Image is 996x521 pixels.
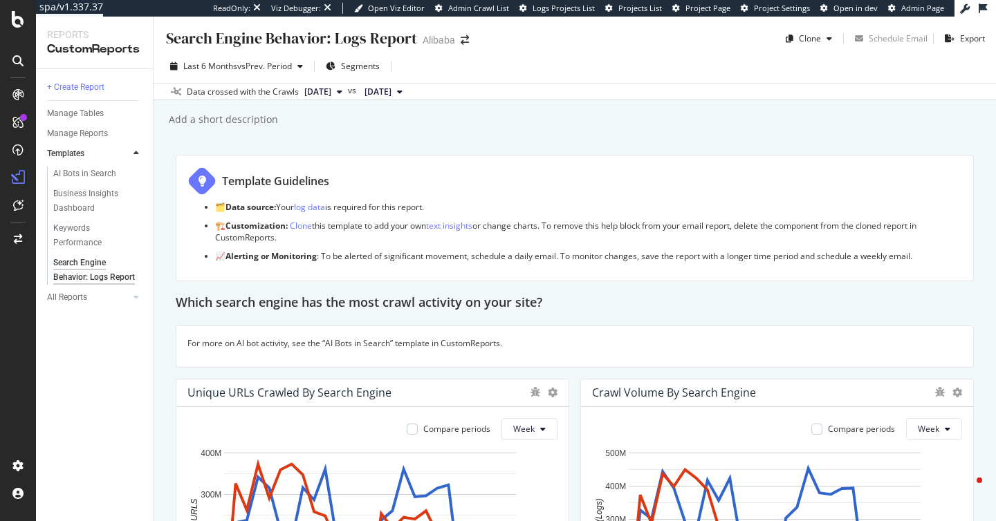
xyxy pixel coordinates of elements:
[299,84,348,100] button: [DATE]
[53,221,131,250] div: Keywords Performance
[53,256,135,285] div: Search Engine Behavior: Logs Report
[176,292,542,314] h2: Which search engine has the most crawl activity on your site?
[47,106,143,121] a: Manage Tables
[294,201,325,213] a: log data
[513,423,535,435] span: Week
[426,220,472,231] a: text insights
[47,290,87,305] div: All Reports
[592,386,756,399] div: Crawl Volume By Search Engine
[47,80,104,95] div: + Create Report
[176,155,974,281] div: Template Guidelines 🗂️Data source:Yourlog datais required for this report. 🏗️Customization: Clone...
[833,3,878,13] span: Open in dev
[225,220,288,231] strong: Customization:
[176,292,974,314] div: Which search engine has the most crawl activity on your site?
[780,28,838,50] button: Clone
[47,106,104,121] div: Manage Tables
[348,84,359,97] span: vs
[918,423,939,435] span: Week
[215,220,962,243] p: 🏗️ this template to add your own or change charts. To remove this help block from your email repo...
[53,187,133,216] div: Business Insights Dashboard
[461,35,469,45] div: arrow-right-arrow-left
[53,221,143,250] a: Keywords Performance
[47,290,129,305] a: All Reports
[47,126,143,141] a: Manage Reports
[215,201,962,213] p: 🗂️ Your is required for this report.
[271,3,321,14] div: Viz Debugger:
[53,167,143,181] a: AI Bots in Search
[47,146,84,161] div: Templates
[187,386,391,399] div: Unique URLs Crawled By Search Engine
[176,325,974,368] div: For more on AI bot activity, see the “AI Bots in Search” template in CustomReports.
[754,3,810,13] span: Project Settings
[605,448,626,457] text: 500M
[949,474,982,507] iframe: Intercom live chat
[47,28,142,41] div: Reports
[354,3,425,14] a: Open Viz Editor
[187,86,299,98] div: Data crossed with the Crawls
[213,3,250,14] div: ReadOnly:
[501,418,557,440] button: Week
[320,55,385,77] button: Segments
[47,80,143,95] a: + Create Report
[165,28,417,49] div: Search Engine Behavior: Logs Report
[47,126,108,141] div: Manage Reports
[519,3,595,14] a: Logs Projects List
[53,167,116,181] div: AI Bots in Search
[799,32,821,44] div: Clone
[225,250,317,262] strong: Alerting or Monitoring
[53,187,143,216] a: Business Insights Dashboard
[960,32,985,44] div: Export
[605,3,662,14] a: Projects List
[605,482,626,491] text: 400M
[741,3,810,14] a: Project Settings
[290,220,312,231] a: Clone
[423,33,455,47] div: Alibaba
[820,3,878,14] a: Open in dev
[530,387,541,397] div: bug
[201,448,221,457] text: 400M
[183,60,237,72] span: Last 6 Months
[187,337,962,349] p: For more on AI bot activity, see the “AI Bots in Search” template in CustomReports.
[225,201,276,213] strong: Data source:
[165,55,308,77] button: Last 6 MonthsvsPrev. Period
[849,28,928,50] button: Schedule Email
[167,113,278,126] div: Add a short description
[304,86,331,98] span: 2025 Sep. 15th
[533,3,595,13] span: Logs Projects List
[618,3,662,13] span: Projects List
[359,84,408,100] button: [DATE]
[423,423,490,435] div: Compare periods
[53,256,143,285] a: Search Engine Behavior: Logs Report
[341,60,380,72] span: Segments
[934,387,946,397] div: bug
[237,60,292,72] span: vs Prev. Period
[901,3,944,13] span: Admin Page
[368,3,425,13] span: Open Viz Editor
[672,3,730,14] a: Project Page
[906,418,962,440] button: Week
[222,173,329,189] div: Template Guidelines
[435,3,509,14] a: Admin Crawl List
[828,423,895,435] div: Compare periods
[448,3,509,13] span: Admin Crawl List
[201,490,221,500] text: 300M
[888,3,944,14] a: Admin Page
[685,3,730,13] span: Project Page
[365,86,391,98] span: 2025 Mar. 20th
[215,250,962,262] p: 📈 : To be alerted of significant movement, schedule a daily email. To monitor changes, save the r...
[869,32,928,44] div: Schedule Email
[47,146,129,161] a: Templates
[939,28,985,50] button: Export
[47,41,142,57] div: CustomReports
